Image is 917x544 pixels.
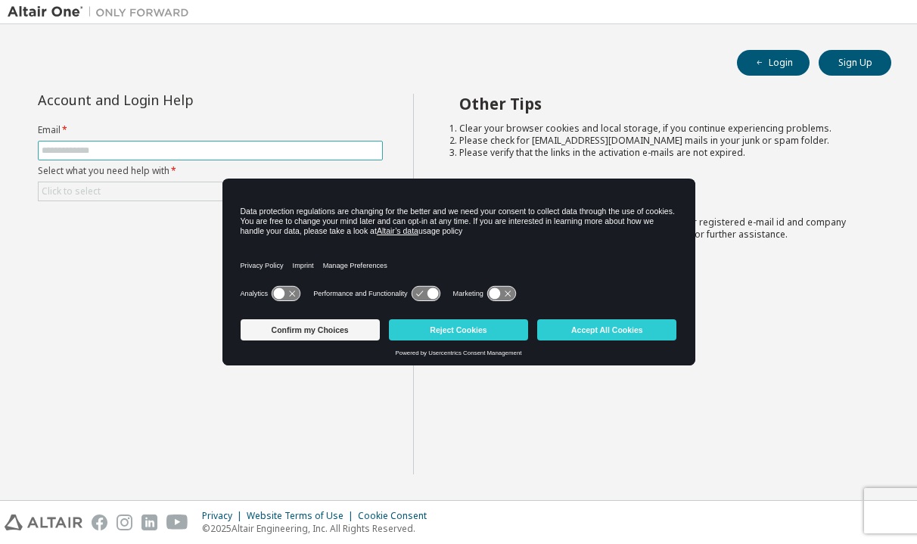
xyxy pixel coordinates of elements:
img: facebook.svg [92,514,107,530]
div: Click to select [39,182,382,201]
h2: Other Tips [459,94,865,113]
label: Email [38,124,383,136]
p: © 2025 Altair Engineering, Inc. All Rights Reserved. [202,522,436,535]
div: Account and Login Help [38,94,314,106]
label: Select what you need help with [38,165,383,177]
img: instagram.svg [117,514,132,530]
img: linkedin.svg [141,514,157,530]
img: altair_logo.svg [5,514,82,530]
li: Please check for [EMAIL_ADDRESS][DOMAIN_NAME] mails in your junk or spam folder. [459,135,865,147]
li: Clear your browser cookies and local storage, if you continue experiencing problems. [459,123,865,135]
button: Login [737,50,810,76]
div: Click to select [42,185,101,197]
li: Please verify that the links in the activation e-mails are not expired. [459,147,865,159]
button: Sign Up [819,50,891,76]
span: with a brief description of the problem, your registered e-mail id and company details. Our suppo... [459,216,846,241]
img: youtube.svg [166,514,188,530]
div: Cookie Consent [358,510,436,522]
img: Altair One [8,5,197,20]
div: Privacy [202,510,247,522]
div: Website Terms of Use [247,510,358,522]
